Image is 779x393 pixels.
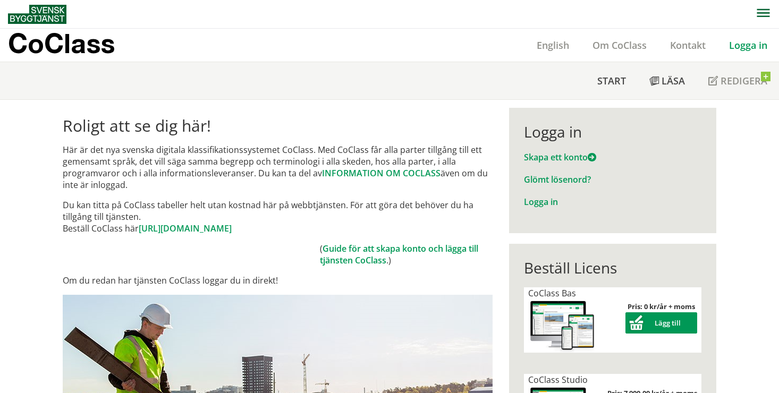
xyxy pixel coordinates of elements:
a: Logga in [717,39,779,52]
span: Start [597,74,626,87]
a: Start [586,62,638,99]
a: Läsa [638,62,697,99]
p: Om du redan har tjänsten CoClass loggar du in direkt! [63,275,493,286]
div: Beställ Licens [524,259,701,277]
a: Om CoClass [581,39,658,52]
button: Lägg till [625,312,697,334]
span: CoClass Bas [528,287,576,299]
a: Skapa ett konto [524,151,596,163]
strong: Pris: 0 kr/år + moms [628,302,695,311]
a: Guide för att skapa konto och lägga till tjänsten CoClass [320,243,478,266]
td: ( .) [320,243,493,266]
a: Glömt lösenord? [524,174,591,185]
span: CoClass Studio [528,374,588,386]
img: Svensk Byggtjänst [8,5,66,24]
p: CoClass [8,37,115,49]
h1: Roligt att se dig här! [63,116,493,135]
a: [URL][DOMAIN_NAME] [139,223,232,234]
p: Du kan titta på CoClass tabeller helt utan kostnad här på webbtjänsten. För att göra det behöver ... [63,199,493,234]
img: coclass-license.jpg [528,299,596,353]
span: Läsa [662,74,685,87]
a: Kontakt [658,39,717,52]
p: Här är det nya svenska digitala klassifikationssystemet CoClass. Med CoClass får alla parter till... [63,144,493,191]
div: Logga in [524,123,701,141]
a: Lägg till [625,318,697,328]
a: Logga in [524,196,558,208]
a: INFORMATION OM COCLASS [322,167,441,179]
a: CoClass [8,29,138,62]
a: English [525,39,581,52]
